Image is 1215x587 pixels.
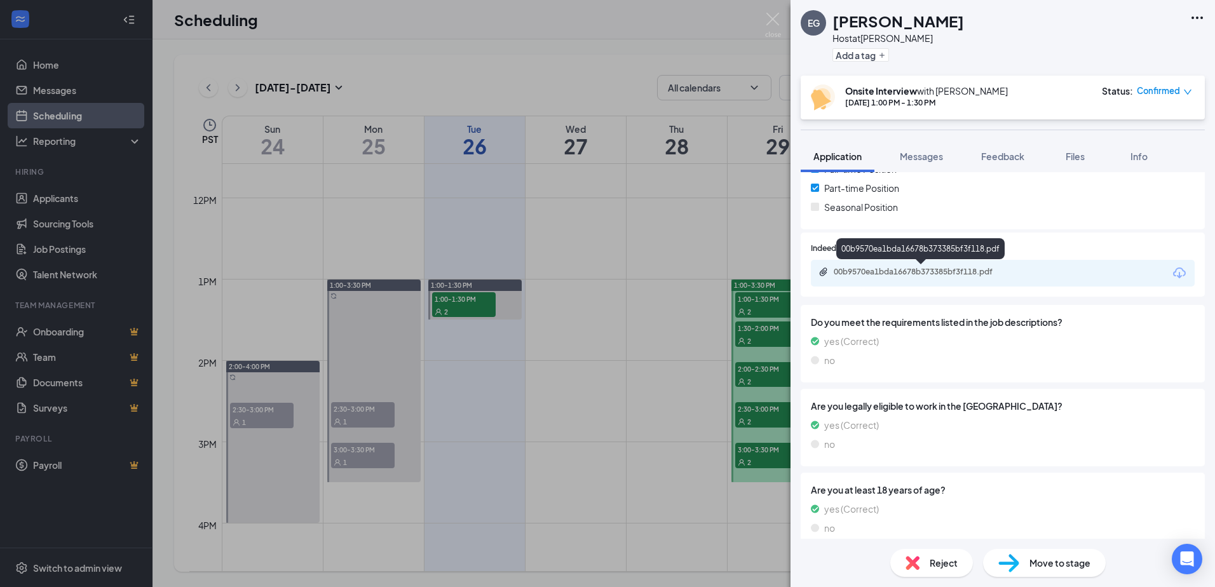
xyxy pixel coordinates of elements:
div: Host at [PERSON_NAME] [832,32,964,44]
span: Part-time Position [824,181,899,195]
b: Onsite Interview [845,85,917,97]
div: Status : [1102,84,1133,97]
h1: [PERSON_NAME] [832,10,964,32]
span: Move to stage [1029,556,1090,570]
button: PlusAdd a tag [832,48,889,62]
span: no [824,521,835,535]
svg: Plus [878,51,886,59]
span: Are you legally eligible to work in the [GEOGRAPHIC_DATA]? [811,399,1195,413]
span: Feedback [981,151,1024,162]
span: no [824,437,835,451]
div: Open Intercom Messenger [1172,544,1202,574]
span: down [1183,88,1192,97]
span: no [824,353,835,367]
div: EG [808,17,820,29]
svg: Download [1172,266,1187,281]
span: Application [813,151,862,162]
span: Indeed Resume [811,243,867,255]
a: Paperclip00b9570ea1bda16678b373385bf3f118.pdf [818,267,1024,279]
span: Confirmed [1137,84,1180,97]
span: yes (Correct) [824,334,879,348]
div: 00b9570ea1bda16678b373385bf3f118.pdf [836,238,1005,259]
span: Reject [930,556,958,570]
span: Do you meet the requirements listed in the job descriptions? [811,315,1195,329]
span: yes (Correct) [824,502,879,516]
svg: Ellipses [1190,10,1205,25]
div: [DATE] 1:00 PM - 1:30 PM [845,97,1008,108]
span: Are you at least 18 years of age? [811,483,1195,497]
span: Files [1066,151,1085,162]
span: Messages [900,151,943,162]
span: yes (Correct) [824,418,879,432]
span: Info [1130,151,1148,162]
svg: Paperclip [818,267,829,277]
div: 00b9570ea1bda16678b373385bf3f118.pdf [834,267,1012,277]
div: with [PERSON_NAME] [845,84,1008,97]
span: Seasonal Position [824,200,898,214]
